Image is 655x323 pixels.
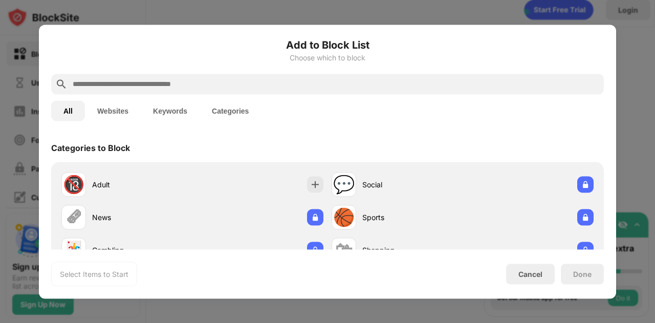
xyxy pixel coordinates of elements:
[141,100,200,121] button: Keywords
[333,207,355,228] div: 🏀
[200,100,261,121] button: Categories
[362,212,463,223] div: Sports
[60,269,128,279] div: Select Items to Start
[85,100,141,121] button: Websites
[92,212,192,223] div: News
[362,245,463,255] div: Shopping
[63,174,84,195] div: 🔞
[51,142,130,153] div: Categories to Block
[335,240,353,261] div: 🛍
[333,174,355,195] div: 💬
[362,179,463,190] div: Social
[55,78,68,90] img: search.svg
[63,240,84,261] div: 🃏
[573,270,592,278] div: Done
[518,270,542,278] div: Cancel
[92,245,192,255] div: Gambling
[65,207,82,228] div: 🗞
[51,37,604,52] h6: Add to Block List
[51,53,604,61] div: Choose which to block
[92,179,192,190] div: Adult
[51,100,85,121] button: All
